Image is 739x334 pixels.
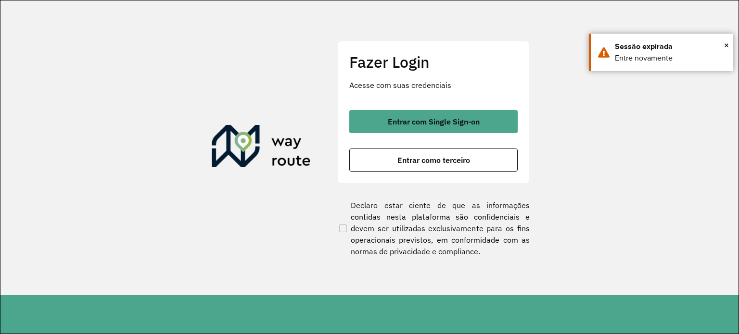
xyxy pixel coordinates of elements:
span: × [724,38,729,52]
button: button [349,148,518,172]
p: Acesse com suas credenciais [349,79,518,91]
img: Roteirizador AmbevTech [212,125,311,171]
button: button [349,110,518,133]
span: Entrar com Single Sign-on [388,118,480,125]
div: Entre novamente [615,52,726,64]
h2: Fazer Login [349,53,518,71]
label: Declaro estar ciente de que as informações contidas nesta plataforma são confidenciais e devem se... [337,199,530,257]
button: Close [724,38,729,52]
div: Sessão expirada [615,41,726,52]
span: Entrar como terceiro [397,156,470,164]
